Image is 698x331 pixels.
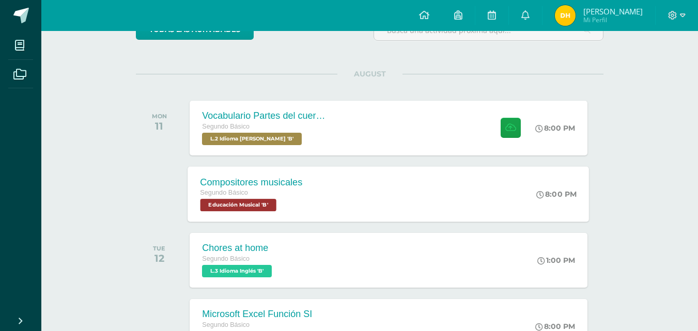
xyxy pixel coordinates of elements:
[202,265,272,277] span: L.3 Idioma Inglés 'B'
[583,15,643,24] span: Mi Perfil
[152,120,167,132] div: 11
[583,6,643,17] span: [PERSON_NAME]
[153,245,165,252] div: TUE
[153,252,165,264] div: 12
[535,123,575,133] div: 8:00 PM
[202,111,326,121] div: Vocabulario Partes del cuerpo
[200,189,249,196] span: Segundo Básico
[200,199,276,211] span: Educación Musical 'B'
[537,256,575,265] div: 1:00 PM
[200,177,303,187] div: Compositores musicales
[202,321,250,328] span: Segundo Básico
[202,309,312,320] div: Microsoft Excel Función SI
[535,322,575,331] div: 8:00 PM
[202,123,250,130] span: Segundo Básico
[555,5,576,26] img: d9ccee0ca2db0f1535b9b3a302565e18.png
[337,69,402,78] span: AUGUST
[202,255,250,262] span: Segundo Básico
[202,243,274,254] div: Chores at home
[202,133,302,145] span: L.2 Idioma Maya Kaqchikel 'B'
[152,113,167,120] div: MON
[537,190,577,199] div: 8:00 PM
